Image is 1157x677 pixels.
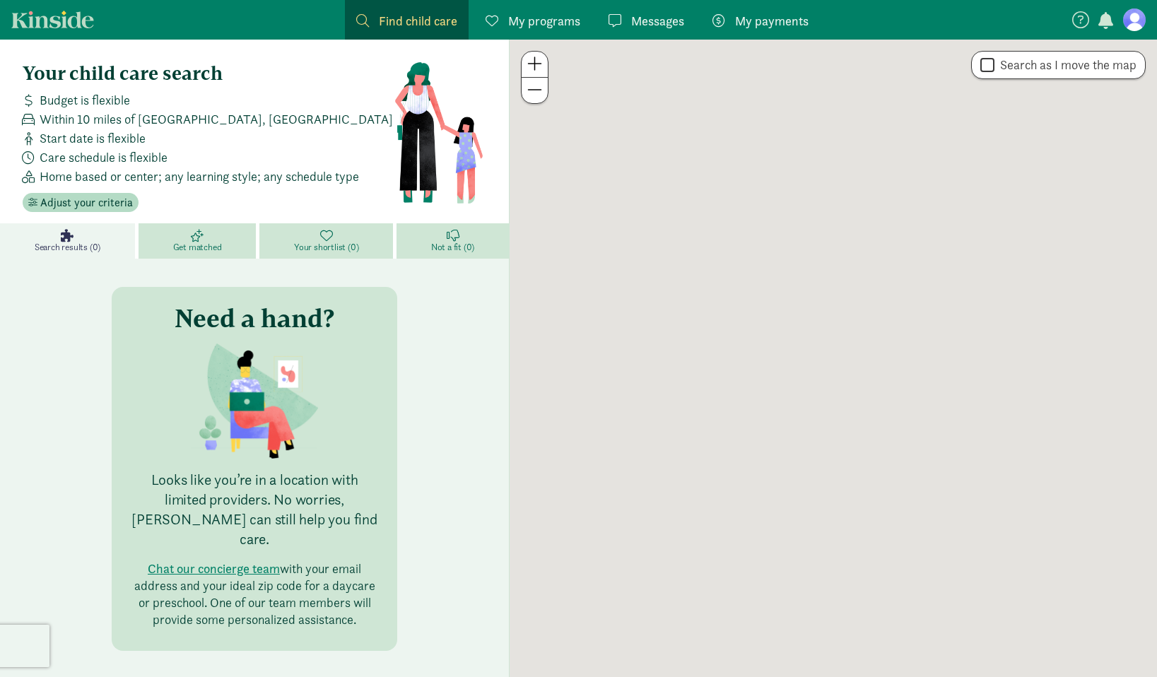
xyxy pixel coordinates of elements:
p: with your email address and your ideal zip code for a daycare or preschool. One of our team membe... [129,560,380,628]
span: Your shortlist (0) [294,242,358,253]
h4: Your child care search [23,62,394,85]
span: Budget is flexible [40,90,130,110]
h3: Need a hand? [175,304,334,332]
a: Kinside [11,11,94,28]
span: Not a fit (0) [431,242,474,253]
p: Looks like you’re in a location with limited providers. No worries, [PERSON_NAME] can still help ... [129,470,380,549]
span: My payments [735,11,809,30]
a: Your shortlist (0) [259,223,397,259]
span: Care schedule is flexible [40,148,168,167]
span: Adjust your criteria [40,194,133,211]
a: Get matched [139,223,259,259]
span: Find child care [379,11,457,30]
span: Within 10 miles of [GEOGRAPHIC_DATA], [GEOGRAPHIC_DATA] [40,110,393,129]
button: Adjust your criteria [23,193,139,213]
span: Get matched [173,242,222,253]
div: Click to see details [821,346,845,370]
span: My programs [508,11,580,30]
span: Messages [631,11,684,30]
label: Search as I move the map [994,57,1137,73]
span: Home based or center; any learning style; any schedule type [40,167,359,186]
button: Chat our concierge team [148,560,280,577]
a: Not a fit (0) [397,223,509,259]
span: Search results (0) [35,242,100,253]
span: Start date is flexible [40,129,146,148]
